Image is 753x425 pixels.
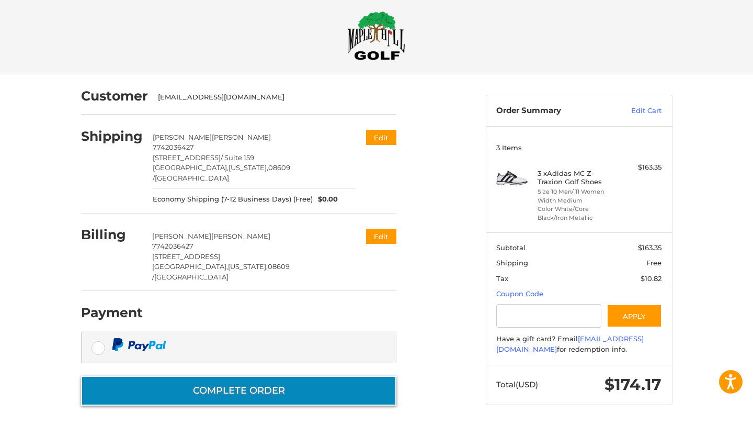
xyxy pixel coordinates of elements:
[496,304,601,328] input: Gift Certificate or Coupon Code
[538,196,618,205] li: Width Medium
[496,334,661,354] div: Have a gift card? Email for redemption info.
[81,376,396,406] button: Complete order
[538,205,618,222] li: Color White/Core Black/Iron Metallic
[152,262,290,281] span: 08609 /
[646,259,661,267] span: Free
[538,169,618,186] h4: 3 x Adidas MC Z-Traxion Golf Shoes
[158,92,386,103] div: [EMAIL_ADDRESS][DOMAIN_NAME]
[81,88,148,104] h2: Customer
[607,304,662,328] button: Apply
[496,274,508,283] span: Tax
[153,133,212,141] span: [PERSON_NAME]
[496,334,644,353] a: [EMAIL_ADDRESS][DOMAIN_NAME]
[153,153,221,162] span: [STREET_ADDRESS]
[153,163,290,182] span: 08609 /
[229,163,268,172] span: [US_STATE],
[641,274,661,283] span: $10.82
[538,187,618,196] li: Size 10 Men/ 11 Women
[154,273,229,281] span: [GEOGRAPHIC_DATA]
[81,227,142,243] h2: Billing
[152,262,228,271] span: [GEOGRAPHIC_DATA],
[81,305,143,321] h2: Payment
[211,232,270,240] span: [PERSON_NAME]
[155,174,229,182] span: [GEOGRAPHIC_DATA]
[153,143,194,151] span: 7742036427
[221,153,254,162] span: / Suite 159
[348,11,405,60] img: Maple Hill Golf
[228,262,268,271] span: [US_STATE],
[152,242,193,250] span: 7742036427
[112,338,166,351] img: PayPal icon
[638,243,661,252] span: $163.35
[212,133,271,141] span: [PERSON_NAME]
[366,229,396,244] button: Edit
[609,106,661,116] a: Edit Cart
[496,379,538,389] span: Total (USD)
[496,106,609,116] h3: Order Summary
[152,232,211,240] span: [PERSON_NAME]
[620,162,661,173] div: $163.35
[496,143,661,152] h3: 3 Items
[496,289,543,298] a: Coupon Code
[152,252,220,261] span: [STREET_ADDRESS]
[366,130,396,145] button: Edit
[153,194,313,205] span: Economy Shipping (7-12 Business Days) (Free)
[313,194,338,205] span: $0.00
[496,259,528,267] span: Shipping
[153,163,229,172] span: [GEOGRAPHIC_DATA],
[81,128,143,144] h2: Shipping
[496,243,526,252] span: Subtotal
